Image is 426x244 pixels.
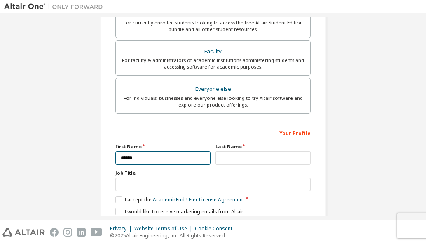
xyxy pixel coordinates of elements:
[2,228,45,237] img: altair_logo.svg
[121,46,305,57] div: Faculty
[110,232,237,239] p: © 2025 Altair Engineering, Inc. All Rights Reserved.
[121,19,305,33] div: For currently enrolled students looking to access the free Altair Student Edition bundle and all ...
[121,57,305,70] div: For faculty & administrators of academic institutions administering students and accessing softwa...
[121,95,305,108] div: For individuals, businesses and everyone else looking to try Altair software and explore our prod...
[115,126,311,139] div: Your Profile
[215,143,311,150] label: Last Name
[115,196,244,203] label: I accept the
[115,143,211,150] label: First Name
[77,228,86,237] img: linkedin.svg
[63,228,72,237] img: instagram.svg
[91,228,103,237] img: youtube.svg
[4,2,107,11] img: Altair One
[153,196,244,203] a: Academic End-User License Agreement
[50,228,59,237] img: facebook.svg
[134,225,195,232] div: Website Terms of Use
[195,225,237,232] div: Cookie Consent
[121,83,305,95] div: Everyone else
[110,225,134,232] div: Privacy
[115,208,243,215] label: I would like to receive marketing emails from Altair
[115,170,311,176] label: Job Title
